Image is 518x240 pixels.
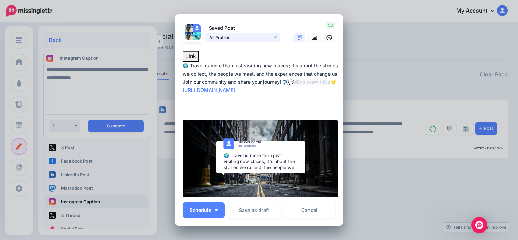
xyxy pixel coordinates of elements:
span: 50 [326,22,335,29]
button: Schedule [183,202,225,218]
a: Cancel [283,202,335,218]
a: All Profiles [206,33,280,42]
div: Open Intercom Messenger [471,217,487,233]
span: [PERSON_NAME] [237,139,261,145]
button: Link [183,51,199,62]
img: arrow-down-white.png [215,209,218,211]
span: All Profiles [209,34,272,41]
img: user_default_image.png [193,24,201,32]
span: Pure Vacations [237,143,256,149]
img: 356244968_765863905540946_8296864197697887828_n-bsa149533.jpg [185,32,193,40]
div: 🌍 Travel is more than just visiting new places; it's about the stories we collect, the people we ... [183,62,339,94]
p: Saved Post [206,24,280,32]
img: 65307149_513108102562212_2367582558503305216_n-bsa100037.jpg [193,32,201,40]
div: 🌍 Travel is more than just visiting new places; it's about the stories we collect, the people we ... [224,152,297,177]
button: Save as draft [228,202,280,218]
img: Ek5y1ZRI-40641.jpg [185,24,193,32]
span: Schedule [190,208,211,213]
